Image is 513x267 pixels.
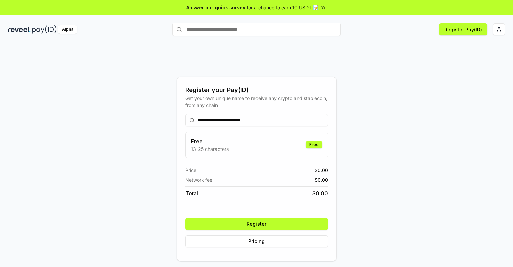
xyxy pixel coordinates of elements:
[185,189,198,197] span: Total
[185,176,212,183] span: Network fee
[439,23,487,35] button: Register Pay(ID)
[312,189,328,197] span: $ 0.00
[306,141,322,148] div: Free
[8,25,31,34] img: reveel_dark
[185,167,196,174] span: Price
[185,85,328,95] div: Register your Pay(ID)
[191,145,229,153] p: 13-25 characters
[315,176,328,183] span: $ 0.00
[32,25,57,34] img: pay_id
[315,167,328,174] span: $ 0.00
[186,4,245,11] span: Answer our quick survey
[191,137,229,145] h3: Free
[58,25,77,34] div: Alpha
[185,218,328,230] button: Register
[247,4,319,11] span: for a chance to earn 10 USDT 📝
[185,95,328,109] div: Get your own unique name to receive any crypto and stablecoin, from any chain
[185,235,328,247] button: Pricing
